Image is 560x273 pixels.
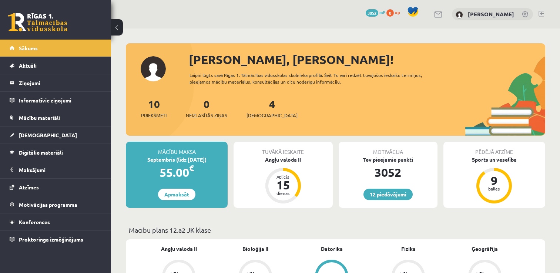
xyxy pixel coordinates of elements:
legend: Ziņojumi [19,74,102,91]
span: Digitālie materiāli [19,149,63,156]
a: Mācību materiāli [10,109,102,126]
div: Tev pieejamie punkti [339,156,437,164]
img: Paula Svilāne [456,11,463,18]
div: Angļu valoda II [234,156,332,164]
span: Neizlasītās ziņas [186,112,227,119]
span: [DEMOGRAPHIC_DATA] [247,112,298,119]
a: 0Neizlasītās ziņas [186,97,227,119]
a: 12 piedāvājumi [363,189,413,200]
span: xp [395,9,400,15]
span: Motivācijas programma [19,201,77,208]
div: Laipni lūgts savā Rīgas 1. Tālmācības vidusskolas skolnieka profilā. Šeit Tu vari redzēt tuvojošo... [190,72,441,85]
a: 10Priekšmeti [141,97,167,119]
a: Ģeogrāfija [472,245,498,253]
a: Motivācijas programma [10,196,102,213]
a: 0 xp [386,9,403,15]
a: Apmaksāt [158,189,195,200]
div: 15 [272,179,294,191]
span: 0 [386,9,394,17]
div: Motivācija [339,142,437,156]
legend: Maksājumi [19,161,102,178]
div: dienas [272,191,294,195]
div: Pēdējā atzīme [443,142,545,156]
a: Fizika [401,245,416,253]
a: 4[DEMOGRAPHIC_DATA] [247,97,298,119]
span: mP [379,9,385,15]
span: Atzīmes [19,184,39,191]
a: 3052 mP [366,9,385,15]
div: Tuvākā ieskaite [234,142,332,156]
a: Angļu valoda II [161,245,197,253]
div: Sports un veselība [443,156,545,164]
a: [PERSON_NAME] [468,10,514,18]
div: 3052 [339,164,437,181]
p: Mācību plāns 12.a2 JK klase [129,225,542,235]
a: Proktoringa izmēģinājums [10,231,102,248]
a: Sports un veselība 9 balles [443,156,545,205]
a: Datorika [321,245,343,253]
span: Konferences [19,219,50,225]
div: Septembris (līdz [DATE]) [126,156,228,164]
span: Proktoringa izmēģinājums [19,236,83,243]
a: Digitālie materiāli [10,144,102,161]
div: Atlicis [272,175,294,179]
a: Angļu valoda II Atlicis 15 dienas [234,156,332,205]
legend: Informatīvie ziņojumi [19,92,102,109]
a: Atzīmes [10,179,102,196]
div: 9 [483,175,505,186]
a: Konferences [10,213,102,230]
span: 3052 [366,9,378,17]
a: Rīgas 1. Tālmācības vidusskola [8,13,67,31]
span: Mācību materiāli [19,114,60,121]
div: Mācību maksa [126,142,228,156]
div: balles [483,186,505,191]
a: Sākums [10,40,102,57]
a: Maksājumi [10,161,102,178]
span: [DEMOGRAPHIC_DATA] [19,132,77,138]
div: [PERSON_NAME], [PERSON_NAME]! [189,51,545,68]
a: Informatīvie ziņojumi [10,92,102,109]
a: Ziņojumi [10,74,102,91]
span: € [189,163,194,173]
span: Aktuāli [19,62,37,69]
span: Priekšmeti [141,112,167,119]
a: Bioloģija II [242,245,268,253]
a: [DEMOGRAPHIC_DATA] [10,127,102,144]
div: 55.00 [126,164,228,181]
span: Sākums [19,45,38,51]
a: Aktuāli [10,57,102,74]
